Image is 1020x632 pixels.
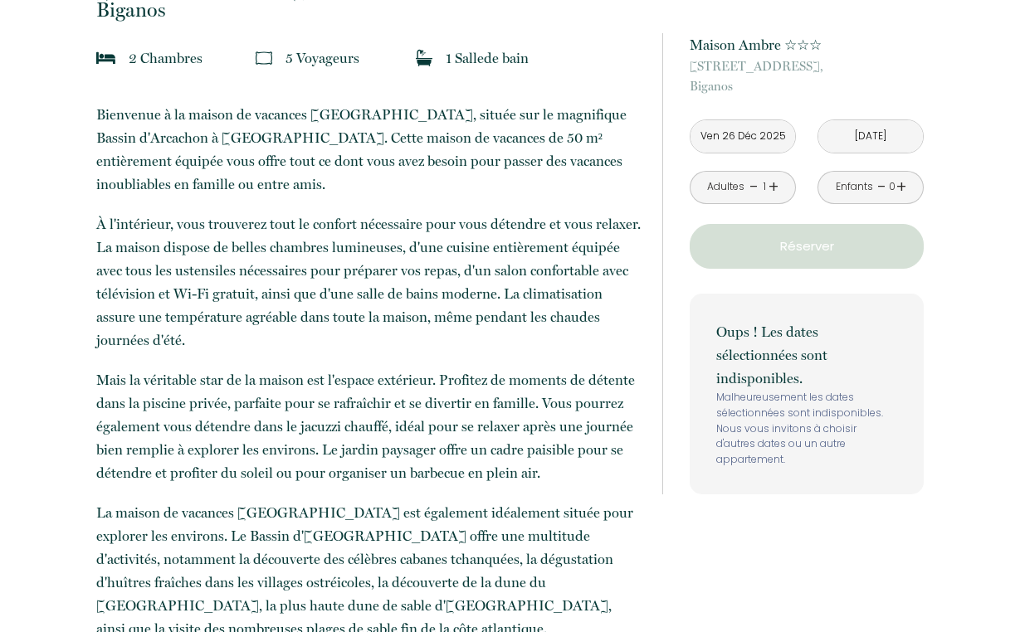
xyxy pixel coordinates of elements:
p: 1 Salle de bain [446,46,529,70]
a: + [769,174,778,200]
a: - [877,174,886,200]
span: [STREET_ADDRESS], [690,56,924,76]
p: Biganos [690,56,924,96]
a: + [896,174,906,200]
input: Arrivée [691,120,795,153]
div: Enfants [836,179,873,195]
p: Oups ! Les dates sélectionnées sont indisponibles. [716,320,897,390]
button: Réserver [690,224,924,269]
p: Maison Ambre ☆☆☆ [690,33,924,56]
p: 5 Voyageur [286,46,359,70]
span: s [354,50,359,66]
p: 2 Chambre [129,46,203,70]
p: Mais la véritable star de la maison est l'espace extérieur. Profitez de moments de détente dans l... [96,368,641,484]
p: Bienvenue à la maison de vacances [GEOGRAPHIC_DATA], située sur le magnifique Bassin d'Arcachon à... [96,103,641,196]
div: 0 [888,179,896,195]
p: Réserver [695,236,918,256]
p: À l'intérieur, vous trouverez tout le confort nécessaire pour vous détendre et vous relaxer. La m... [96,212,641,352]
a: - [749,174,759,200]
div: 1 [760,179,769,195]
input: Départ [818,120,923,153]
p: Malheureusement les dates sélectionnées sont indisponibles. Nous vous invitons à choisir d'autres... [716,390,897,468]
span: s [197,50,203,66]
div: Adultes [707,179,744,195]
img: guests [256,50,272,66]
